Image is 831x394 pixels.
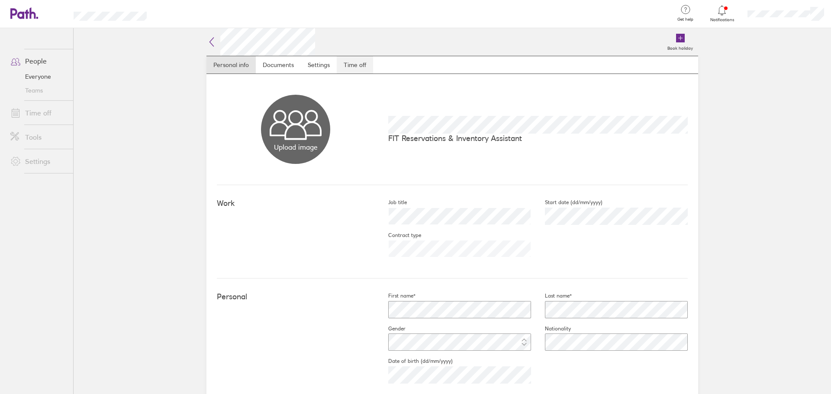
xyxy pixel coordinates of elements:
[3,70,73,83] a: Everyone
[388,134,688,143] p: FIT Reservations & Inventory Assistant
[3,83,73,97] a: Teams
[708,4,736,22] a: Notifications
[671,17,699,22] span: Get help
[531,292,572,299] label: Last name*
[374,325,406,332] label: Gender
[256,56,301,74] a: Documents
[3,52,73,70] a: People
[531,325,571,332] label: Nationality
[217,292,374,301] h4: Personal
[708,17,736,22] span: Notifications
[374,292,415,299] label: First name*
[337,56,373,74] a: Time off
[3,128,73,146] a: Tools
[206,56,256,74] a: Personal info
[3,153,73,170] a: Settings
[374,232,421,239] label: Contract type
[662,43,698,51] label: Book holiday
[374,199,407,206] label: Job title
[531,199,602,206] label: Start date (dd/mm/yyyy)
[374,358,453,365] label: Date of birth (dd/mm/yyyy)
[301,56,337,74] a: Settings
[662,28,698,56] a: Book holiday
[217,199,374,208] h4: Work
[3,104,73,122] a: Time off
